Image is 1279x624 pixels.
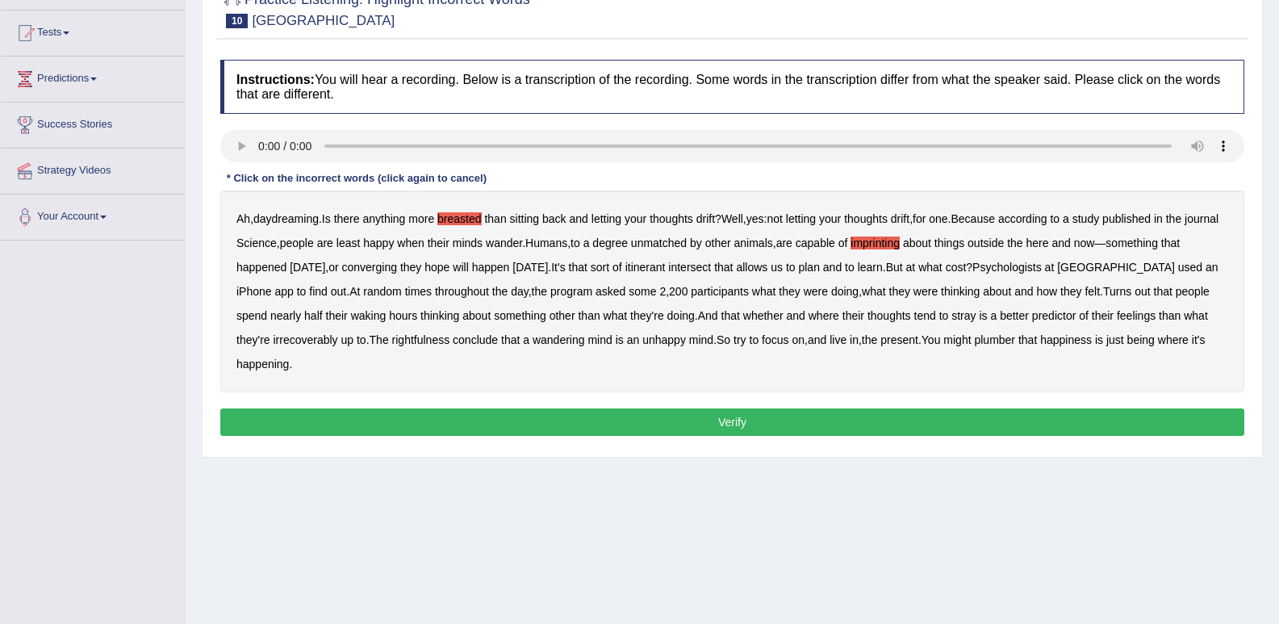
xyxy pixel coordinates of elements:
[253,212,319,225] b: daydreaming
[903,237,931,249] b: about
[591,261,609,274] b: sort
[1057,261,1175,274] b: [GEOGRAPHIC_DATA]
[743,309,784,322] b: whether
[304,309,323,322] b: half
[494,309,546,322] b: something
[484,212,506,225] b: than
[823,261,842,274] b: and
[570,212,588,225] b: and
[1060,285,1081,298] b: they
[1176,285,1210,298] b: people
[1,103,185,143] a: Success Stories
[1166,212,1181,225] b: the
[858,261,883,274] b: learn
[1072,212,1099,225] b: study
[392,333,450,346] b: rightfulness
[532,285,547,298] b: the
[453,237,483,249] b: minds
[1,195,185,235] a: Your Account
[501,333,520,346] b: that
[776,237,792,249] b: are
[236,73,315,86] b: Instructions:
[642,333,686,346] b: unhappy
[690,237,702,249] b: by
[1127,333,1155,346] b: being
[650,212,693,225] b: thoughts
[1184,309,1208,322] b: what
[625,261,666,274] b: itinerant
[274,285,293,298] b: app
[236,261,286,274] b: happened
[804,285,828,298] b: were
[363,285,401,298] b: random
[1206,261,1218,274] b: an
[1154,212,1163,225] b: in
[389,309,417,322] b: hours
[612,261,622,274] b: of
[750,333,759,346] b: to
[397,237,424,249] b: when
[550,285,592,298] b: program
[850,333,859,346] b: in
[786,212,816,225] b: letting
[786,309,805,322] b: and
[511,285,529,298] b: day
[913,285,938,298] b: were
[627,333,640,346] b: an
[983,285,1011,298] b: about
[918,261,943,274] b: what
[906,261,916,274] b: at
[779,285,800,298] b: they
[362,212,405,225] b: anything
[659,285,666,298] b: 2
[1092,309,1114,322] b: their
[867,309,911,322] b: thoughts
[462,309,491,322] b: about
[998,212,1047,225] b: according
[1050,212,1060,225] b: to
[1032,309,1076,322] b: predictor
[551,261,565,274] b: It's
[1045,261,1055,274] b: at
[1178,261,1202,274] b: used
[1085,285,1100,298] b: felt
[808,333,826,346] b: and
[721,309,740,322] b: that
[714,261,733,274] b: that
[1106,237,1158,249] b: something
[746,212,764,225] b: yes
[625,212,646,225] b: your
[913,212,926,225] b: for
[1018,333,1037,346] b: that
[922,333,941,346] b: You
[1,10,185,51] a: Tests
[1000,309,1029,322] b: better
[951,212,995,225] b: Because
[669,285,688,298] b: 200
[941,285,980,298] b: thinking
[616,333,624,346] b: is
[408,212,434,225] b: more
[317,237,333,249] b: are
[428,237,449,249] b: their
[492,285,508,298] b: the
[842,309,864,322] b: their
[914,309,936,322] b: tend
[236,212,250,225] b: Ah
[630,309,664,322] b: they're
[550,309,575,322] b: other
[424,261,449,274] b: hope
[322,212,331,225] b: Is
[569,261,587,274] b: that
[951,309,976,322] b: stray
[974,333,1015,346] b: plumber
[668,261,711,274] b: intersect
[523,333,529,346] b: a
[771,261,783,274] b: us
[629,285,656,298] b: some
[786,261,796,274] b: to
[252,13,395,28] small: [GEOGRAPHIC_DATA]
[946,261,967,274] b: cost
[796,237,835,249] b: capable
[357,333,366,346] b: to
